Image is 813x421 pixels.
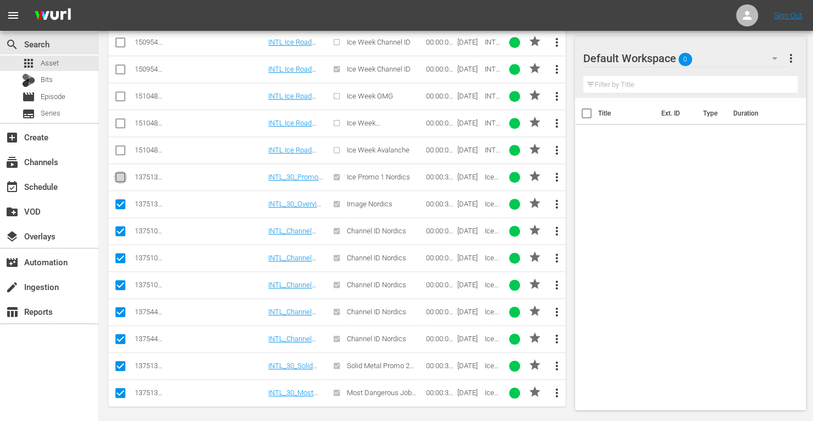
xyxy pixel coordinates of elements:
span: Episode [22,90,35,103]
span: Ice Week Channel ID [347,65,411,73]
span: PROMO [528,116,541,129]
button: more_vert [544,137,570,163]
span: more_vert [550,90,563,103]
span: more_vert [550,198,563,211]
div: 00:00:05.005 [425,308,453,316]
a: INTL_Channel ID_2_Ice Road Truckers [268,254,316,278]
div: Default Workspace [583,43,788,74]
span: PROMO [528,35,541,48]
div: 00:00:30.030 [425,200,453,208]
a: INTL_Channel ID_5_Ice Road Truckers [268,308,316,332]
span: Ice Road Truckers by HISTORY (FAST Channel) Ice Promo 1 [DEMOGRAPHIC_DATA] [485,173,501,338]
button: more_vert [544,299,570,325]
div: [DATE] [457,38,482,46]
div: 137510747 [135,281,163,289]
span: INTL Ice Road Truckers Channel ID 5 [485,65,501,131]
div: 00:00:30.101 [425,362,453,370]
div: 00:00:05.077 [425,119,453,127]
div: 00:00:01.001 [425,281,453,289]
button: more_vert [544,245,570,271]
div: 00:00:05.077 [425,146,453,154]
span: Asset [22,57,35,70]
button: more_vert [544,83,570,110]
span: more_vert [550,36,563,49]
span: more_vert [550,251,563,265]
span: more_vert [550,305,563,319]
span: PROMO [528,358,541,371]
div: 00:00:02.002 [425,254,453,262]
div: 00:00:04.004 [425,38,453,46]
div: 137510746 [135,254,163,262]
button: more_vert [544,326,570,352]
div: 00:00:30.030 [425,389,453,397]
button: more_vert [544,380,570,406]
span: more_vert [550,225,563,238]
div: 00:00:05.005 [425,65,453,73]
button: more_vert [544,272,570,298]
span: more_vert [550,117,563,130]
span: Create [5,131,19,144]
span: Channels [5,156,19,169]
a: INTL_30_Promo 1_Ice Road Truckers_Promo [268,173,323,198]
div: 137513696 [135,362,163,370]
span: Ice Road Truckers by HISTORY (FAST Channel) Channel ID Nordics [485,254,501,386]
span: INTL Ice Road Truckers Promo 5 [485,146,501,204]
div: 00:00:30.030 [425,173,453,181]
span: PROMO [528,331,541,345]
th: Title [598,98,655,129]
span: PROMO [528,143,541,156]
div: [DATE] [457,65,482,73]
div: [DATE] [457,254,482,262]
span: PROMO [528,62,541,75]
div: [DATE] [457,389,482,397]
span: Most Dangerous Job Promo 3 Nordics [347,389,416,405]
span: PROMO [528,385,541,398]
img: ans4CAIJ8jUAAAAAAAAAAAAAAAAAAAAAAAAgQb4GAAAAAAAAAAAAAAAAAAAAAAAAJMjXAAAAAAAAAAAAAAAAAAAAAAAAgAT5G... [26,3,79,29]
span: PROMO [528,196,541,210]
span: Bits [41,74,53,85]
span: Ice Week Avalanche [347,146,410,154]
span: Search [5,38,19,51]
span: INTL Ice Road Truckers Promo 5 [485,119,501,177]
span: PROMO [528,170,541,183]
a: INTL_Channel ID_1_Ice Road Truckers [268,281,316,305]
span: 0 [678,48,692,71]
div: 137513697 [135,173,163,181]
button: more_vert [544,29,570,56]
span: Ice Week OMG [347,92,393,100]
span: Series [41,108,60,119]
a: Sign Out [774,11,803,20]
button: more_vert [544,56,570,83]
span: more_vert [550,144,563,157]
span: VOD [5,205,19,218]
span: more_vert [550,278,563,292]
span: PROMO [528,250,541,264]
a: INTL_Channel ID_4_Ice Road Truckers [268,335,316,359]
div: [DATE] [457,308,482,316]
button: more_vert [544,353,570,379]
span: more_vert [550,332,563,346]
div: [DATE] [457,92,482,100]
a: INTL Ice Road Truckers ICE WEEK Channel ID 4 [268,38,322,71]
span: Episode [41,91,65,102]
span: Channel ID Nordics [347,308,406,316]
div: [DATE] [457,173,482,181]
th: Ext. ID [655,98,696,129]
div: 00:00:05.077 [425,92,453,100]
a: INTL_Channel ID_3_Ice Road Truckers [268,227,316,251]
div: 137544895 [135,335,163,343]
button: more_vert [544,110,570,136]
div: 00:00:04.004 [425,335,453,343]
th: Type [696,98,727,129]
div: 137513689 [135,389,163,397]
div: [DATE] [457,281,482,289]
div: [DATE] [457,146,482,154]
a: INTL_30_Overview_Ice Road Truckers_Promo [268,200,321,225]
button: more_vert [784,45,798,72]
span: INTL Ice Road Truckers Promo 5 [485,92,501,150]
button: more_vert [544,191,570,217]
span: Series [22,107,35,121]
div: [DATE] [457,362,482,370]
span: more_vert [550,171,563,184]
div: 137510745 [135,227,163,235]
